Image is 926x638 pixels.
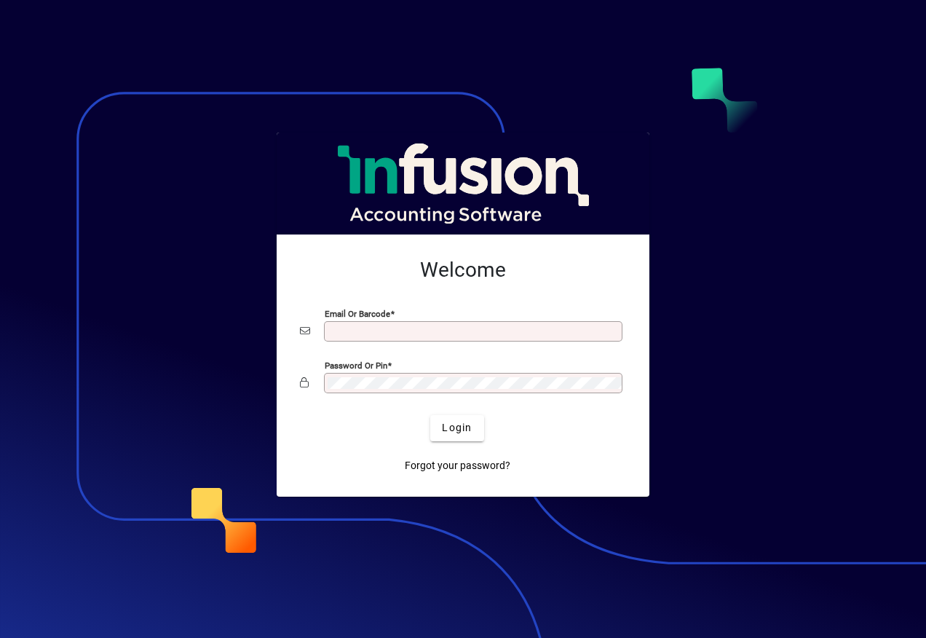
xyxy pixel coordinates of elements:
[300,258,626,283] h2: Welcome
[399,453,516,479] a: Forgot your password?
[405,458,510,473] span: Forgot your password?
[325,308,390,318] mat-label: Email or Barcode
[442,420,472,436] span: Login
[325,360,387,370] mat-label: Password or Pin
[430,415,483,441] button: Login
